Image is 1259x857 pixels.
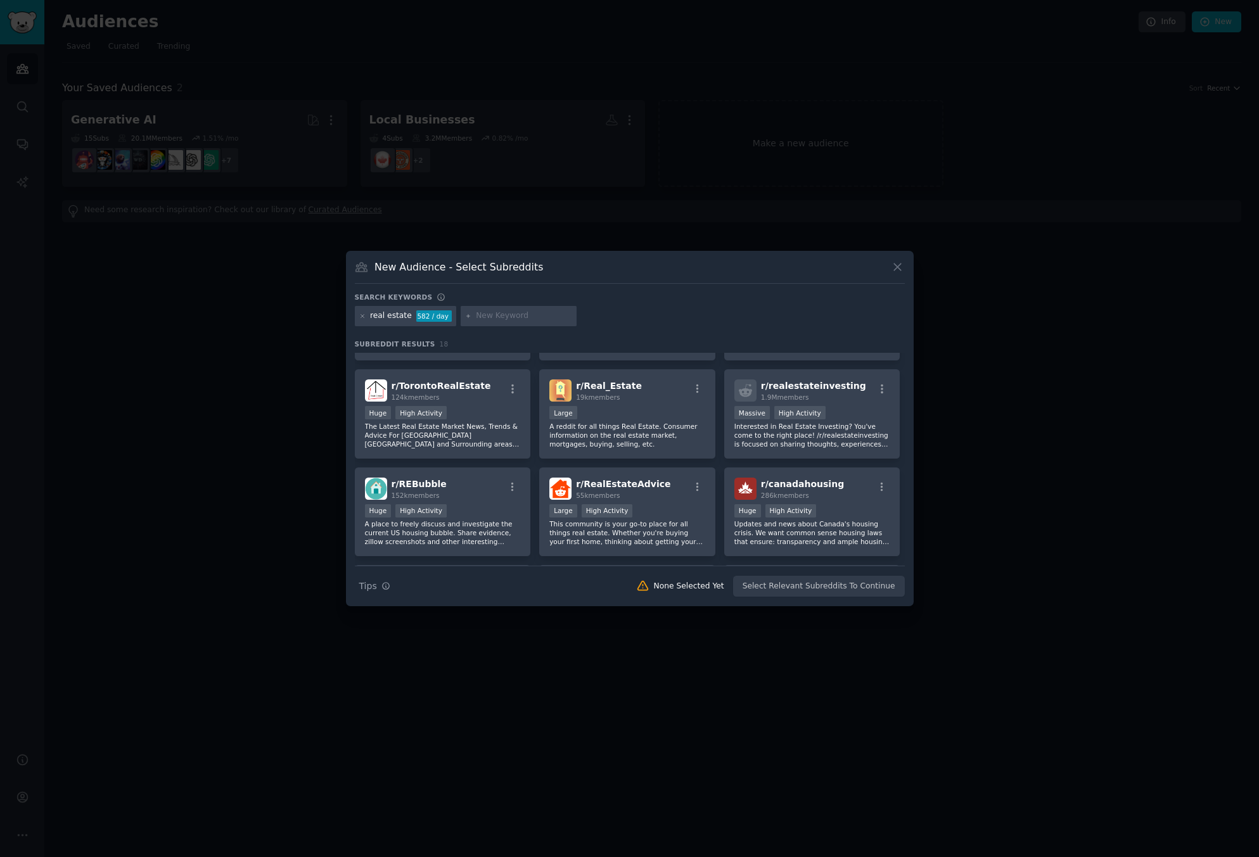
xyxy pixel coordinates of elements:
h3: Search keywords [355,293,433,302]
img: Real_Estate [549,379,572,402]
div: High Activity [395,504,447,517]
p: A reddit for all things Real Estate. Consumer information on the real estate market, mortgages, b... [549,422,705,448]
div: Large [549,406,577,419]
div: High Activity [395,406,447,419]
div: Massive [734,406,770,419]
span: r/ REBubble [392,479,447,489]
p: A place to freely discuss and investigate the current US housing bubble. Share evidence, zillow s... [365,519,521,546]
button: Tips [355,575,395,597]
h3: New Audience - Select Subreddits [374,260,543,274]
div: Huge [734,504,761,517]
span: 124k members [392,393,440,401]
span: 1.9M members [761,393,809,401]
div: real estate [370,310,412,322]
p: The Latest Real Estate Market News, Trends & Advice For [GEOGRAPHIC_DATA] [GEOGRAPHIC_DATA] and S... [365,422,521,448]
p: Interested in Real Estate Investing? You've come to the right place! /r/realestateinvesting is fo... [734,422,890,448]
span: Tips [359,580,377,593]
img: TorontoRealEstate [365,379,387,402]
span: 55k members [576,492,620,499]
div: 582 / day [416,310,452,322]
div: High Activity [765,504,817,517]
input: New Keyword [476,310,572,322]
span: r/ Real_Estate [576,381,642,391]
span: Subreddit Results [355,340,435,348]
span: r/ RealEstateAdvice [576,479,670,489]
div: Large [549,504,577,517]
span: r/ canadahousing [761,479,844,489]
span: 18 [440,340,449,348]
span: 286k members [761,492,809,499]
img: canadahousing [734,478,757,500]
p: Updates and news about Canada's housing crisis. We want common sense housing laws that ensure: tr... [734,519,890,546]
span: r/ TorontoRealEstate [392,381,491,391]
div: Huge [365,504,392,517]
span: 152k members [392,492,440,499]
span: r/ realestateinvesting [761,381,866,391]
div: None Selected Yet [654,581,724,592]
div: High Activity [774,406,826,419]
p: This community is your go-to place for all things real estate. Whether you're buying your first h... [549,519,705,546]
div: Huge [365,406,392,419]
div: High Activity [582,504,633,517]
span: 19k members [576,393,620,401]
img: RealEstateAdvice [549,478,572,500]
img: REBubble [365,478,387,500]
